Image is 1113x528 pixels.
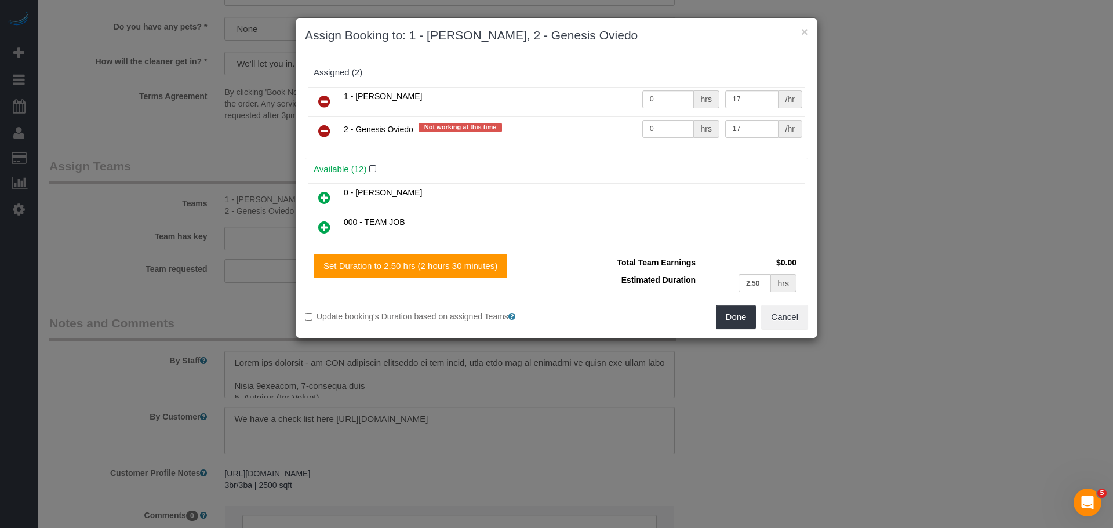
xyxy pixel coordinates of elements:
[314,254,507,278] button: Set Duration to 2.50 hrs (2 hours 30 minutes)
[314,68,799,78] div: Assigned (2)
[694,90,719,108] div: hrs
[565,254,699,271] td: Total Team Earnings
[761,305,808,329] button: Cancel
[344,125,413,134] span: 2 - Genesis Oviedo
[771,274,796,292] div: hrs
[1097,489,1107,498] span: 5
[344,217,405,227] span: 000 - TEAM JOB
[305,311,548,322] label: Update booking's Duration based on assigned Teams
[621,275,696,285] span: Estimated Duration
[779,90,802,108] div: /hr
[1074,489,1101,516] iframe: Intercom live chat
[716,305,756,329] button: Done
[344,188,422,197] span: 0 - [PERSON_NAME]
[419,123,503,132] span: Not working at this time
[699,254,799,271] td: $0.00
[305,27,808,44] h3: Assign Booking to: 1 - [PERSON_NAME], 2 - Genesis Oviedo
[344,92,422,101] span: 1 - [PERSON_NAME]
[694,120,719,138] div: hrs
[779,120,802,138] div: /hr
[314,165,799,174] h4: Available (12)
[305,313,312,321] input: Update booking's Duration based on assigned Teams
[801,26,808,38] button: ×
